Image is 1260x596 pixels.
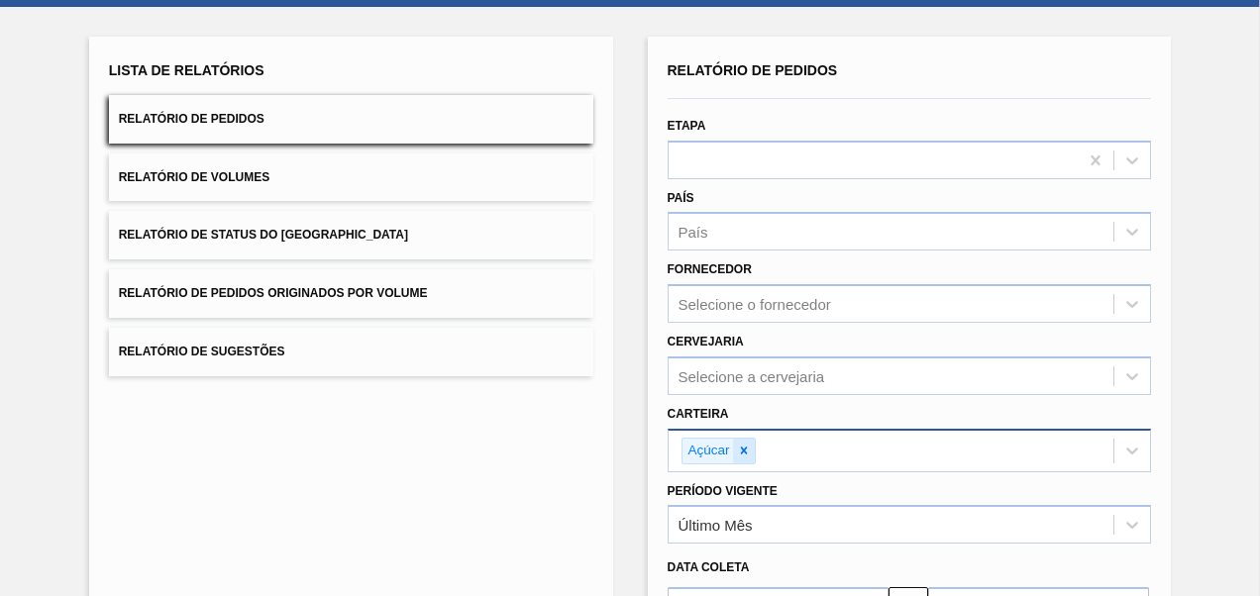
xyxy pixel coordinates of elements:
div: País [679,224,708,241]
label: Cervejaria [668,335,744,348]
button: Relatório de Pedidos Originados por Volume [109,269,593,318]
button: Relatório de Sugestões [109,328,593,376]
button: Relatório de Status do [GEOGRAPHIC_DATA] [109,211,593,259]
label: Carteira [668,407,729,421]
span: Relatório de Pedidos [668,62,838,78]
span: Relatório de Sugestões [119,345,285,358]
label: Período Vigente [668,484,778,498]
span: Data coleta [668,560,750,574]
div: Selecione o fornecedor [679,296,831,313]
div: Último Mês [679,517,753,534]
div: Açúcar [682,439,733,463]
span: Lista de Relatórios [109,62,264,78]
div: Selecione a cervejaria [679,367,825,384]
label: Fornecedor [668,262,752,276]
span: Relatório de Pedidos [119,112,264,126]
span: Relatório de Volumes [119,170,269,184]
button: Relatório de Volumes [109,153,593,202]
span: Relatório de Pedidos Originados por Volume [119,286,428,300]
label: País [668,191,694,205]
button: Relatório de Pedidos [109,95,593,144]
span: Relatório de Status do [GEOGRAPHIC_DATA] [119,228,408,242]
label: Etapa [668,119,706,133]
